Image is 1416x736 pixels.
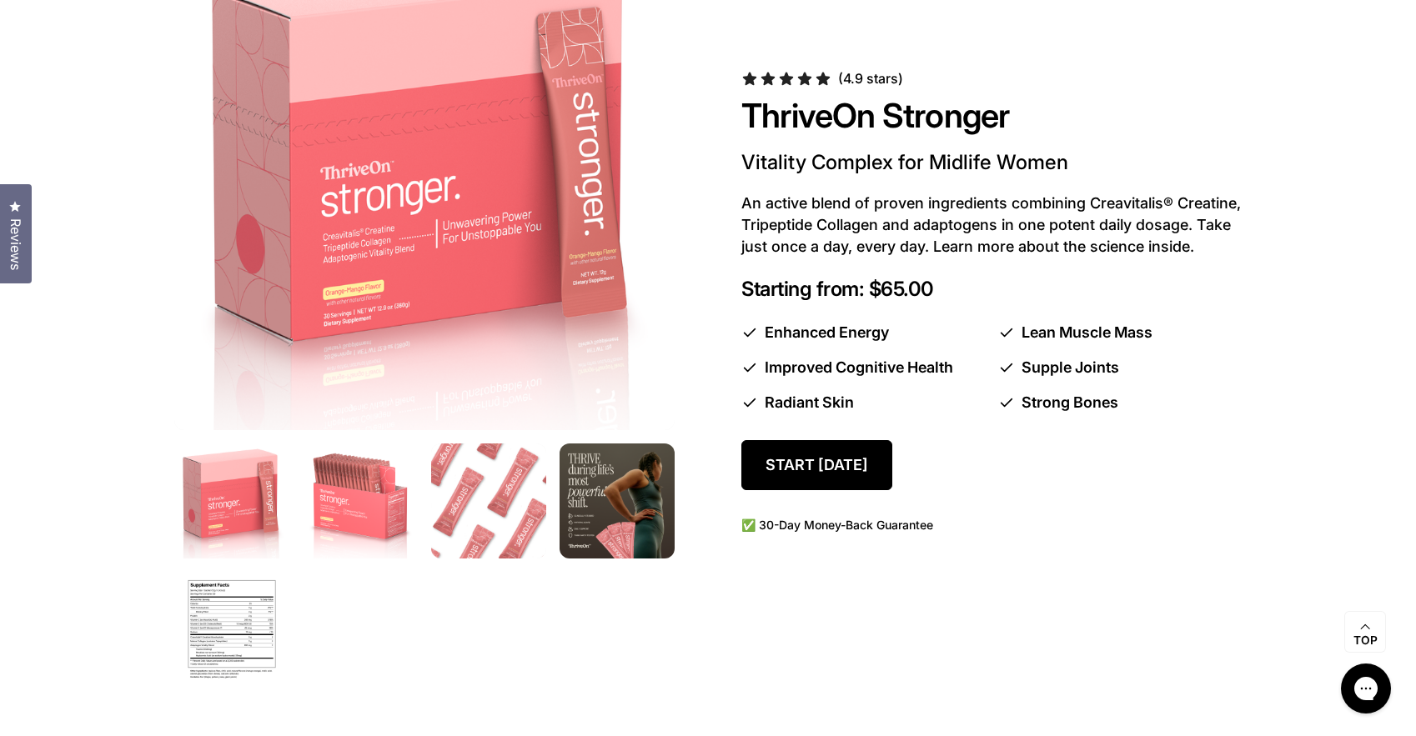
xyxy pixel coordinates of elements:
img: Box of ThriveOn Stronger supplement packets on a white background [303,443,418,558]
li: Lean Muscle Mass [998,322,1242,343]
li: Strong Bones [998,392,1242,413]
img: Box of ThriveOn Stronger supplement with a pink design on a white background [174,443,289,558]
span: Top [1353,633,1378,648]
li: Improved Cognitive Health [741,357,985,378]
iframe: Gorgias live chat messenger [1333,658,1399,719]
p: An active blend of proven ingredients combining Creavitalis® Creatine, Tripeptide Collagen and ad... [741,193,1242,258]
p: Starting from: $65.00 [741,278,1242,302]
img: ThriveOn Stronger [174,572,289,687]
img: ThriveOn Stronger [560,443,675,558]
p: Vitality Complex for Midlife Women [741,149,1242,176]
li: Supple Joints [998,357,1242,378]
span: Reviews [4,218,26,270]
span: ThriveOn Stronger [741,95,1009,138]
a: ThriveOn Stronger [741,95,1009,136]
li: Enhanced Energy [741,322,985,343]
p: ✅ 30-Day Money-Back Guarantee [741,517,1242,533]
li: Radiant Skin [741,392,985,413]
img: Multiple pink 'ThriveOn Stronger' packets arranged on a white background [429,441,550,562]
a: Start [DATE] [741,440,892,491]
span: (4.9 stars) [838,70,903,87]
